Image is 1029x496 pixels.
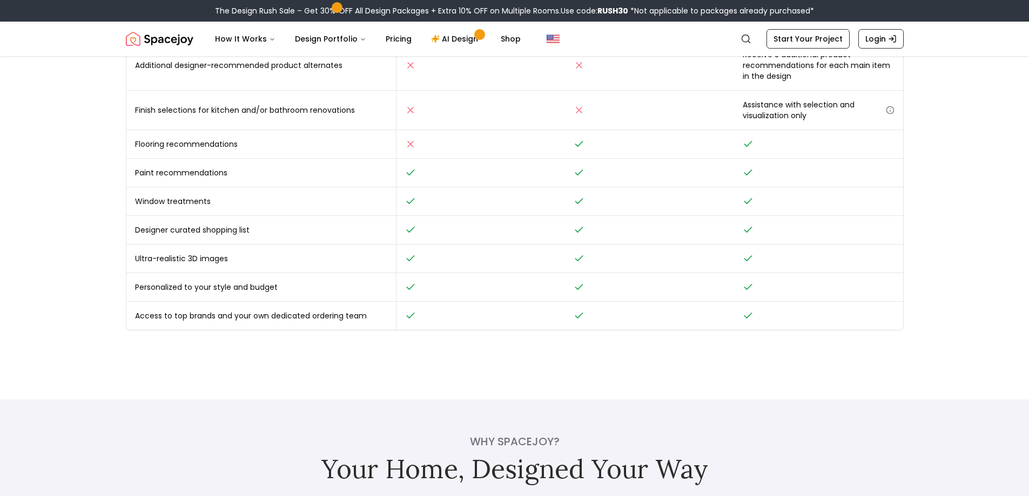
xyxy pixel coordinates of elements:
[492,28,529,50] a: Shop
[126,187,396,216] td: Window treatments
[561,5,628,16] span: Use code:
[126,244,396,273] td: Ultra-realistic 3D images
[126,28,193,50] img: Spacejoy Logo
[126,130,396,159] td: Flooring recommendations
[273,453,757,485] h2: Your Home, Designed Your Way
[126,22,904,56] nav: Global
[286,28,375,50] button: Design Portfolio
[273,434,757,449] h4: Why Spacejoy?
[743,99,895,121] span: Assistance with selection and visualization only
[126,40,396,91] td: Additional designer-recommended product alternates
[597,5,628,16] b: RUSH30
[126,28,193,50] a: Spacejoy
[377,28,420,50] a: Pricing
[126,273,396,302] td: Personalized to your style and budget
[126,159,396,187] td: Paint recommendations
[766,29,850,49] a: Start Your Project
[858,29,904,49] a: Login
[734,40,903,91] td: Receive 3 additional product recommendations for each main item in the design
[126,302,396,330] td: Access to top brands and your own dedicated ordering team
[422,28,490,50] a: AI Design
[126,216,396,244] td: Designer curated shopping list
[628,5,814,16] span: *Not applicable to packages already purchased*
[126,91,396,130] td: Finish selections for kitchen and/or bathroom renovations
[547,32,560,45] img: United States
[215,5,814,16] div: The Design Rush Sale – Get 30% OFF All Design Packages + Extra 10% OFF on Multiple Rooms.
[206,28,529,50] nav: Main
[206,28,284,50] button: How It Works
